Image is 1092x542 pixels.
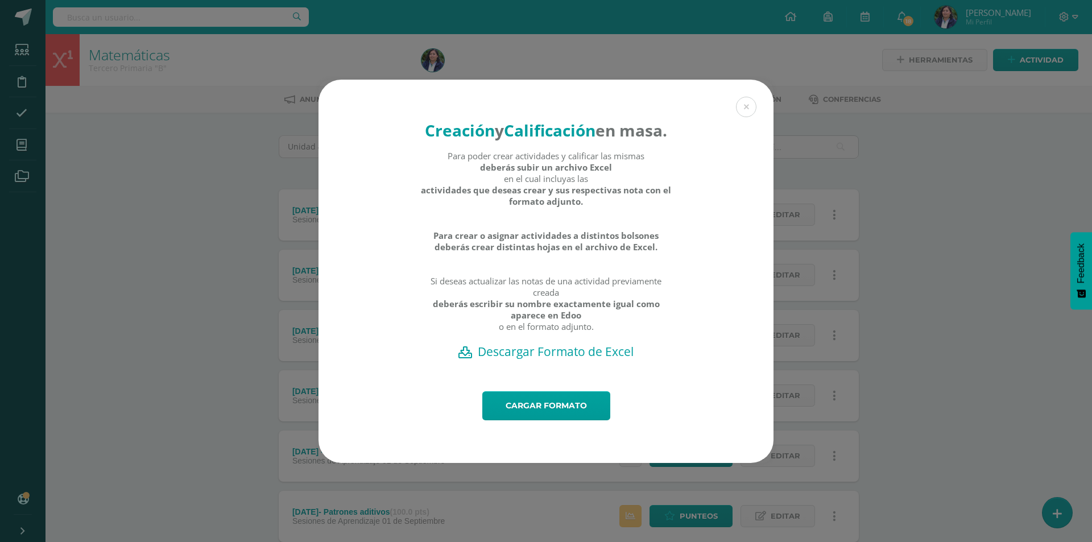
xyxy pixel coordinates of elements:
[736,97,756,117] button: Close (Esc)
[420,150,672,344] div: Para poder crear actividades y calificar las mismas en el cual incluyas las Si deseas actualizar ...
[1070,232,1092,309] button: Feedback - Mostrar encuesta
[504,119,595,141] strong: Calificación
[420,230,672,253] strong: Para crear o asignar actividades a distintos bolsones deberás crear distintas hojas en el archivo...
[420,184,672,207] strong: actividades que deseas crear y sus respectivas nota con el formato adjunto.
[1076,243,1086,283] span: Feedback
[482,391,610,420] a: Cargar formato
[480,162,612,173] strong: deberás subir un archivo Excel
[425,119,495,141] strong: Creación
[338,344,754,359] a: Descargar Formato de Excel
[420,119,672,141] h4: en masa.
[495,119,504,141] strong: y
[420,298,672,321] strong: deberás escribir su nombre exactamente igual como aparece en Edoo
